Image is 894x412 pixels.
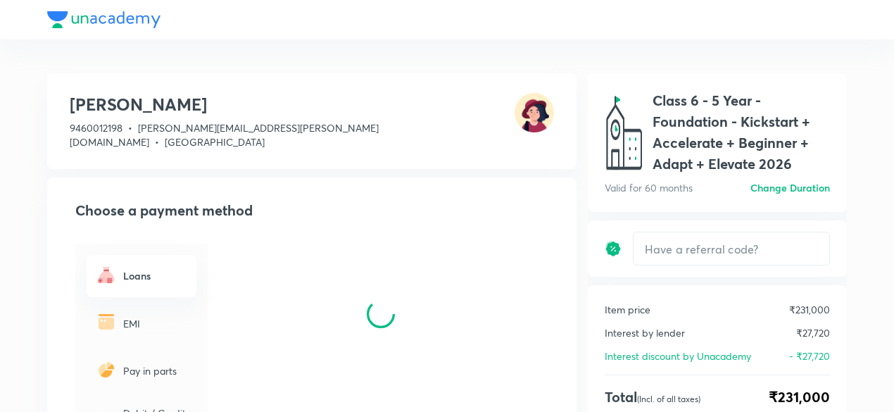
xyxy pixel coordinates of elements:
h4: Total [605,387,700,408]
p: Pay in parts [123,363,188,378]
span: • [128,121,132,135]
h6: Loans [123,268,188,283]
span: [PERSON_NAME][EMAIL_ADDRESS][PERSON_NAME][DOMAIN_NAME] [70,121,379,149]
h1: Class 6 - 5 Year - Foundation - Kickstart + Accelerate + Beginner + Adapt + Elevate 2026 [653,90,830,175]
p: Interest by lender [605,325,685,340]
p: (Incl. of all taxes) [637,394,700,404]
img: - [95,263,118,286]
img: discount [605,240,622,257]
p: - ₹27,720 [789,349,830,363]
h6: Change Duration [750,180,830,195]
h3: [PERSON_NAME] [70,93,515,116]
h2: Choose a payment method [75,200,554,221]
p: Valid for 60 months [605,180,693,195]
span: [GEOGRAPHIC_DATA] [165,135,265,149]
img: Avatar [515,93,554,132]
p: Item price [605,302,650,317]
span: ₹231,000 [769,387,830,408]
p: Interest discount by Unacademy [605,349,751,363]
img: - [95,358,118,381]
img: - [95,311,118,333]
span: 9460012198 [70,121,122,135]
span: • [155,135,159,149]
input: Have a referral code? [634,232,829,266]
img: avatar [605,90,644,175]
p: ₹27,720 [796,325,830,340]
p: EMI [123,316,188,331]
p: ₹231,000 [789,302,830,317]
